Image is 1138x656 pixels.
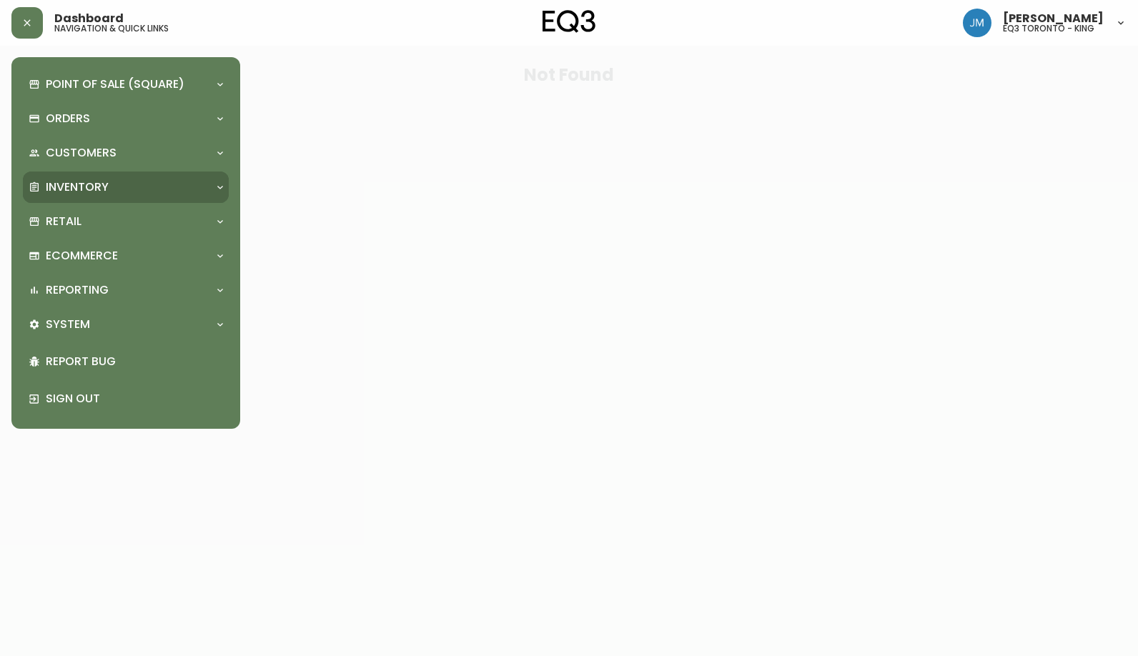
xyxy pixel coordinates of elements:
h5: navigation & quick links [54,24,169,33]
div: Point of Sale (Square) [23,69,229,100]
h5: eq3 toronto - king [1003,24,1094,33]
div: Customers [23,137,229,169]
div: System [23,309,229,340]
span: [PERSON_NAME] [1003,13,1104,24]
span: Dashboard [54,13,124,24]
div: Retail [23,206,229,237]
img: logo [543,10,595,33]
div: Reporting [23,274,229,306]
div: Inventory [23,172,229,203]
p: Sign Out [46,391,223,407]
p: Orders [46,111,90,126]
div: Report Bug [23,343,229,380]
p: Inventory [46,179,109,195]
p: Customers [46,145,117,161]
p: Reporting [46,282,109,298]
div: Orders [23,103,229,134]
div: Sign Out [23,380,229,417]
p: Retail [46,214,81,229]
div: Ecommerce [23,240,229,272]
p: System [46,317,90,332]
p: Ecommerce [46,248,118,264]
img: b88646003a19a9f750de19192e969c24 [963,9,991,37]
p: Point of Sale (Square) [46,76,184,92]
p: Report Bug [46,354,223,369]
